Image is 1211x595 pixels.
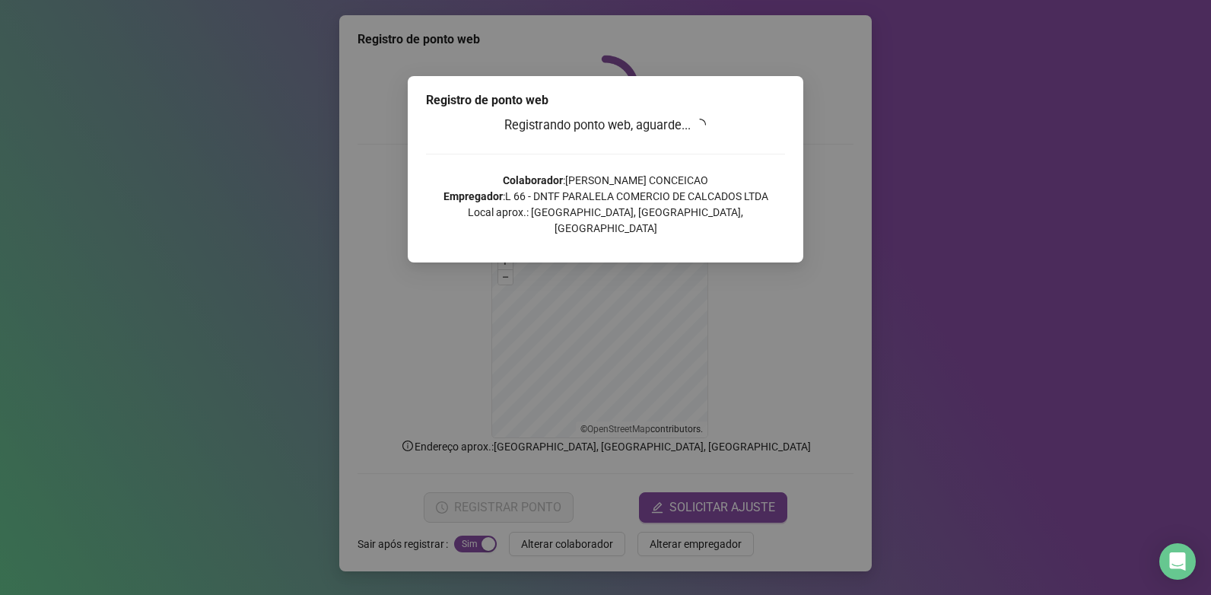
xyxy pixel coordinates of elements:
[1159,543,1196,580] div: Open Intercom Messenger
[503,174,563,186] strong: Colaborador
[426,173,785,237] p: : [PERSON_NAME] CONCEICAO : L 66 - DNTF PARALELA COMERCIO DE CALCADOS LTDA Local aprox.: [GEOGRAP...
[694,119,706,131] span: loading
[426,91,785,110] div: Registro de ponto web
[426,116,785,135] h3: Registrando ponto web, aguarde...
[443,190,503,202] strong: Empregador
